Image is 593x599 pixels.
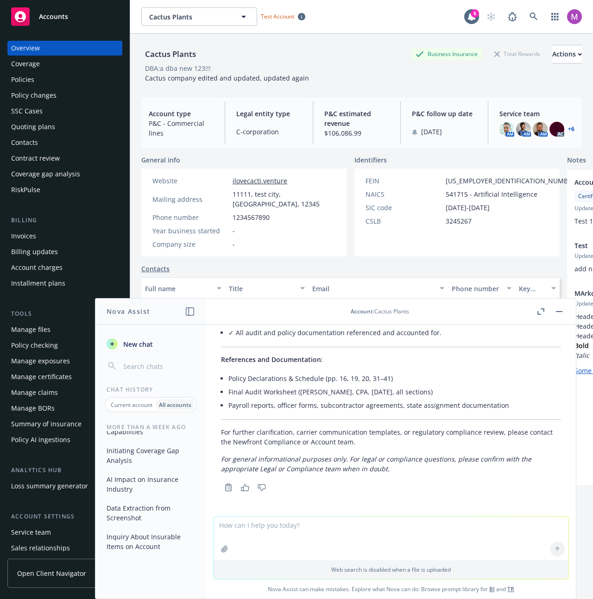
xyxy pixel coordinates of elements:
div: FEIN [366,176,442,186]
li: Payroll reports, officer forms, subcontractor agreements, state assignment documentation [228,399,561,412]
em: Italic [574,351,589,360]
a: RiskPulse [7,182,122,197]
a: Policy AI ingestions [7,432,122,447]
a: TR [507,585,514,593]
a: Sales relationships [7,541,122,555]
div: DBA: a dba new 123!!! [145,63,211,73]
p: : [221,355,561,364]
img: photo [549,122,564,137]
div: Company size [152,239,229,249]
div: Contract review [11,151,60,166]
span: 541715 - Artificial Intelligence [446,189,537,199]
div: Manage claims [11,385,58,400]
div: Manage files [11,322,50,337]
span: Notes [567,155,586,166]
div: SSC Cases [11,104,43,119]
img: photo [516,122,531,137]
div: Total Rewards [490,48,545,60]
a: Policies [7,72,122,87]
a: Contacts [141,264,170,274]
span: Test Account [257,12,309,21]
button: New chat [103,336,199,352]
a: BI [489,585,495,593]
p: Web search is disabled when a file is uploaded [219,566,563,574]
span: P&C follow up date [412,109,477,119]
span: Open Client Navigator [17,568,86,578]
div: Quoting plans [11,119,55,134]
a: ilovecacti.venture [233,176,287,185]
li: Final Audit Worksheet ([PERSON_NAME], CPA, [DATE], all sections) [228,385,561,399]
span: 3245267 [446,216,472,226]
li: ✓ All audit and policy documentation referenced and accounted for. [228,326,561,339]
div: Website [152,176,229,186]
div: Mailing address [152,194,229,204]
div: Sales relationships [11,541,70,555]
div: RiskPulse [11,182,40,197]
div: Summary of insurance [11,417,82,431]
span: New chat [121,339,153,349]
button: Title [225,277,309,299]
button: AI Impact on Insurance Industry [103,472,199,497]
button: Data Extraction from Screenshot [103,500,199,525]
div: Chat History [95,386,206,393]
div: Loss summary generator [11,479,88,493]
span: Legal entity type [236,109,301,119]
span: - [233,226,235,236]
div: 6 [471,9,479,18]
a: Manage certificates [7,369,122,384]
div: Phone number [152,212,229,222]
a: Overview [7,41,122,56]
a: Billing updates [7,244,122,259]
a: Manage files [7,322,122,337]
div: Year business started [152,226,229,236]
span: [DATE]-[DATE] [446,203,490,212]
li: Policy Declarations & Schedule (pp. 16, 19, 20, 31–41) [228,372,561,385]
div: Policy checking [11,338,58,353]
button: Email [309,277,448,299]
a: Contract review [7,151,122,166]
span: Accounts [39,13,68,20]
div: Title [229,284,295,293]
em: For general informational purposes only. For legal or compliance questions, please confirm with t... [221,455,531,473]
span: General info [141,155,180,165]
div: Overview [11,41,40,56]
span: Cactus company edited and updated, updated again [145,74,309,82]
span: $106,086.99 [324,128,389,138]
a: Account charges [7,260,122,275]
div: Coverage gap analysis [11,167,80,181]
span: - [233,239,235,249]
a: Accounts [7,4,122,30]
a: Policy checking [7,338,122,353]
span: C-corporation [236,127,301,137]
div: Key contact [519,284,546,293]
input: Search chats [121,360,195,373]
a: +6 [568,126,574,132]
a: Loss summary generator [7,479,122,493]
div: Actions [552,45,582,63]
div: Cactus Plants [141,48,200,60]
button: Cactus Plants [141,7,257,26]
span: 11111, test city, [GEOGRAPHIC_DATA], 12345 [233,189,336,209]
div: Policy changes [11,88,57,103]
p: All accounts [159,401,191,409]
img: photo [567,9,582,24]
div: CSLB [366,216,442,226]
span: [US_EMPLOYER_IDENTIFICATION_NUMBER] [446,176,578,186]
a: Policy changes [7,88,122,103]
div: Business Insurance [411,48,482,60]
span: P&C estimated revenue [324,109,389,128]
div: Analytics hub [7,466,122,475]
span: [DATE] [421,127,442,137]
img: photo [533,122,548,137]
img: photo [499,122,514,137]
button: Thumbs down [254,481,269,494]
div: Manage exposures [11,354,70,368]
div: Policy AI ingestions [11,432,70,447]
a: Installment plans [7,276,122,291]
span: Cactus Plants [149,12,229,22]
div: Manage certificates [11,369,72,384]
a: Report a Bug [503,7,522,26]
a: Service team [7,525,122,540]
p: Current account [111,401,152,409]
div: Billing updates [11,244,58,259]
